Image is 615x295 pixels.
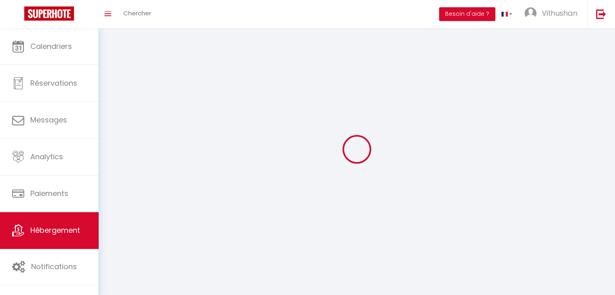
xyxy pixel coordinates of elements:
img: Super Booking [24,6,74,21]
span: Messages [30,115,67,125]
span: Analytics [30,152,63,162]
span: Réservations [30,78,77,88]
span: Paiements [30,188,68,198]
button: Besoin d'aide ? [439,7,495,21]
span: Chercher [123,9,151,17]
span: Hébergement [30,225,80,235]
span: Notifications [31,261,77,272]
span: Vithushan [542,8,577,18]
img: logout [596,9,606,19]
img: ... [524,7,537,19]
span: Calendriers [30,41,72,51]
